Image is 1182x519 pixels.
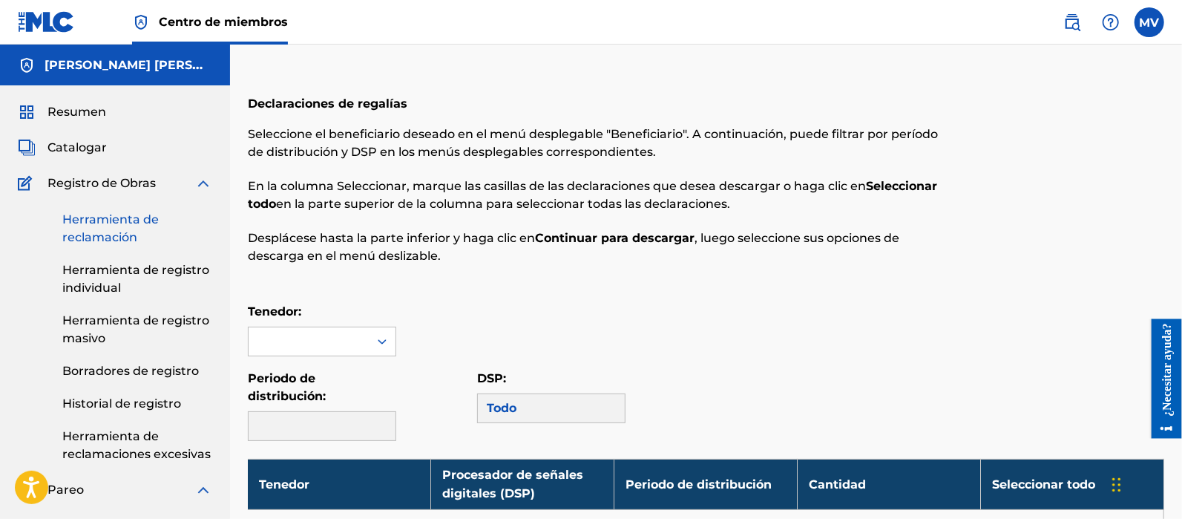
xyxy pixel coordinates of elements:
img: Cuentas [18,56,36,74]
a: Historial de registro [62,395,212,413]
iframe: Widget de chat [1108,448,1182,519]
a: Búsqueda pública [1057,7,1087,37]
font: [PERSON_NAME] [PERSON_NAME] [45,58,260,72]
a: Herramienta de reclamaciones excesivas [62,428,212,463]
font: Declaraciones de regalías [248,97,407,111]
font: En la columna Seleccionar, marque las casillas de las declaraciones que desea descargar o haga cl... [248,179,866,193]
img: expandir [194,174,212,192]
iframe: Centro de recursos [1140,319,1182,439]
a: CatalogarCatalogar [18,139,107,157]
img: Registro de Obras [18,174,37,192]
font: Borradores de registro [62,364,199,378]
font: Herramienta de reclamaciones excesivas [62,429,211,461]
font: Herramienta de registro masivo [62,313,209,345]
font: Historial de registro [62,396,181,411]
img: buscar [1063,13,1081,31]
a: Herramienta de reclamación [62,211,212,247]
a: Borradores de registro [62,362,212,380]
font: Continuar para descargar [535,231,695,245]
a: Herramienta de registro individual [62,261,212,297]
font: Registro de Obras [47,176,156,190]
font: Resumen [47,105,106,119]
font: Pareo [47,483,84,497]
font: Herramienta de registro individual [62,263,209,295]
font: en la parte superior de la columna para seleccionar todas las declaraciones. [276,197,730,211]
font: Periodo de distribución [626,477,772,492]
font: Tenedor: [248,304,301,319]
a: ResumenResumen [18,103,106,121]
font: Seleccionar todo [992,477,1095,492]
img: ayuda [1102,13,1120,31]
font: Centro de miembros [159,15,288,29]
img: expandir [194,481,212,499]
font: ¿Necesitar ayuda? [20,4,33,97]
font: Cantidad [809,477,866,492]
font: DSP: [477,371,506,385]
font: Procesador de señales digitales (DSP) [442,468,583,500]
font: Tenedor [259,477,309,492]
font: Desplácese hasta la parte inferior y haga clic en [248,231,535,245]
img: Catalogar [18,139,36,157]
font: Catalogar [47,140,107,154]
a: Herramienta de registro masivo [62,312,212,347]
div: Menú de usuario [1135,7,1164,37]
h5: Mario Alejandro Valencia Moncada [45,56,212,74]
font: Seleccione el beneficiario deseado en el menú desplegable "Beneficiario". A continuación, puede f... [248,127,938,159]
div: Arrastrar [1112,463,1121,507]
img: Resumen [18,103,36,121]
font: Periodo de distribución: [248,371,326,403]
font: Herramienta de reclamación [62,212,159,244]
img: Logotipo del MLC [18,11,75,33]
img: Titular de los derechos superior [132,13,150,31]
div: Ayuda [1096,7,1126,37]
